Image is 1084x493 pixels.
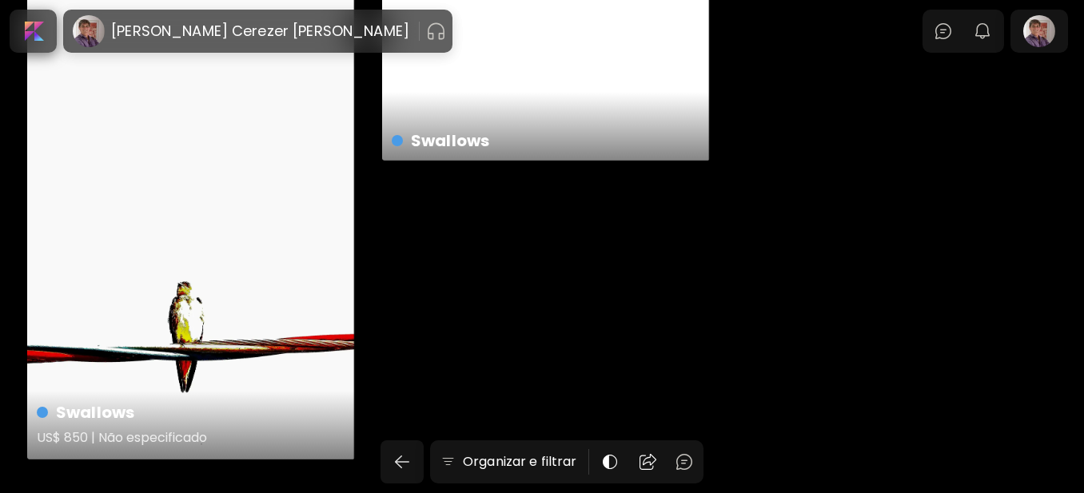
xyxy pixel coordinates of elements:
h5: US$ 850 | Não especificado [37,424,342,456]
button: back [381,440,424,483]
button: bellIcon [969,18,996,45]
h4: Swallows [37,400,342,424]
h6: Organizar e filtrar [463,452,576,471]
button: pauseOutline IconGradient Icon [426,18,446,44]
img: bellIcon [973,22,992,41]
a: back [381,440,430,483]
img: chatIcon [675,452,694,471]
h4: Swallows [392,129,697,153]
img: chatIcon [934,22,953,41]
h6: [PERSON_NAME] Cerezer [PERSON_NAME] [111,22,409,41]
img: back [393,452,412,471]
